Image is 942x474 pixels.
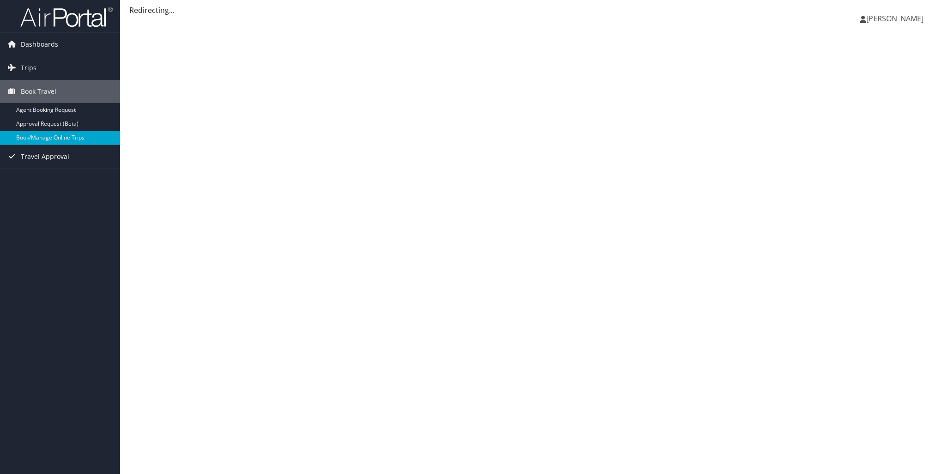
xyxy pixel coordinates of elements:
a: [PERSON_NAME] [860,5,933,32]
span: Travel Approval [21,145,69,168]
div: Redirecting... [129,5,933,16]
span: Trips [21,56,36,79]
span: Book Travel [21,80,56,103]
img: airportal-logo.png [20,6,113,28]
span: Dashboards [21,33,58,56]
span: [PERSON_NAME] [866,13,924,24]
